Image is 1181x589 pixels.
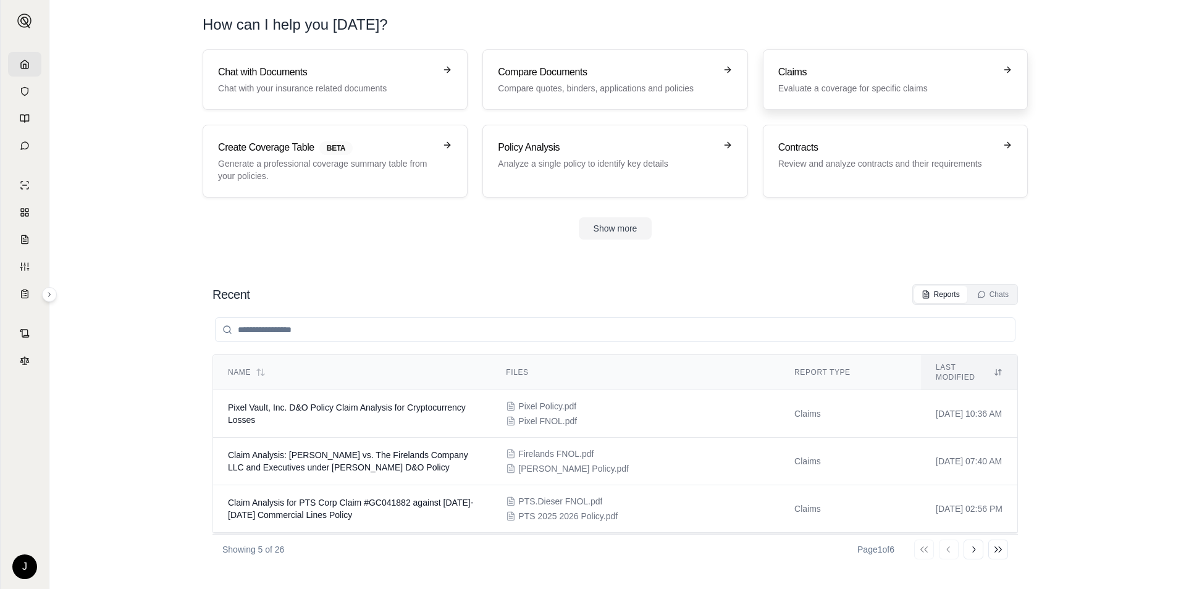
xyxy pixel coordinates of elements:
[914,286,967,303] button: Reports
[42,287,57,302] button: Expand sidebar
[498,157,715,170] p: Analyze a single policy to identify key details
[498,140,715,155] h3: Policy Analysis
[977,290,1009,299] div: Chats
[763,125,1028,198] a: ContractsReview and analyze contracts and their requirements
[778,65,995,80] h3: Claims
[921,390,1017,438] td: [DATE] 10:36 AM
[8,133,41,158] a: Chat
[482,49,747,110] a: Compare DocumentsCompare quotes, binders, applications and policies
[780,438,921,485] td: Claims
[218,65,435,80] h3: Chat with Documents
[17,14,32,28] img: Expand sidebar
[778,82,995,94] p: Evaluate a coverage for specific claims
[8,173,41,198] a: Single Policy
[498,65,715,80] h3: Compare Documents
[8,348,41,373] a: Legal Search Engine
[8,254,41,279] a: Custom Report
[921,485,1017,533] td: [DATE] 02:56 PM
[8,79,41,104] a: Documents Vault
[12,554,37,579] div: J
[518,510,618,522] span: PTS 2025 2026 Policy.pdf
[203,15,1028,35] h1: How can I help you [DATE]?
[857,543,894,556] div: Page 1 of 6
[780,485,921,533] td: Claims
[778,140,995,155] h3: Contracts
[778,157,995,170] p: Review and analyze contracts and their requirements
[218,140,435,155] h3: Create Coverage Table
[491,355,780,390] th: Files
[222,543,284,556] p: Showing 5 of 26
[921,438,1017,485] td: [DATE] 07:40 AM
[218,82,435,94] p: Chat with your insurance related documents
[212,286,250,303] h2: Recent
[228,498,473,520] span: Claim Analysis for PTS Corp Claim #GC041882 against 2025-2026 Commercial Lines Policy
[8,321,41,346] a: Contract Analysis
[518,415,577,427] span: Pixel FNOL.pdf
[780,533,921,580] td: Claims
[203,125,468,198] a: Create Coverage TableBETAGenerate a professional coverage summary table from your policies.
[763,49,1028,110] a: ClaimsEvaluate a coverage for specific claims
[319,141,353,155] span: BETA
[8,106,41,131] a: Prompt Library
[970,286,1016,303] button: Chats
[12,9,37,33] button: Expand sidebar
[518,400,576,412] span: Pixel Policy.pdf
[579,217,652,240] button: Show more
[780,390,921,438] td: Claims
[228,450,468,472] span: Claim Analysis: Jeffrey McCourt vs. The Firelands Company LLC and Executives under Hudson D&O Policy
[482,125,747,198] a: Policy AnalysisAnalyze a single policy to identify key details
[518,448,594,460] span: Firelands FNOL.pdf
[518,495,602,508] span: PTS.Dieser FNOL.pdf
[8,282,41,306] a: Coverage Table
[218,157,435,182] p: Generate a professional coverage summary table from your policies.
[498,82,715,94] p: Compare quotes, binders, applications and policies
[921,533,1017,580] td: [DATE] 01:13 PM
[8,52,41,77] a: Home
[8,227,41,252] a: Claim Coverage
[922,290,960,299] div: Reports
[936,362,1002,382] div: Last modified
[8,200,41,225] a: Policy Comparisons
[228,403,466,425] span: Pixel Vault, Inc. D&O Policy Claim Analysis for Cryptocurrency Losses
[780,355,921,390] th: Report Type
[518,462,629,475] span: Hudson Policy.pdf
[228,367,476,377] div: Name
[203,49,468,110] a: Chat with DocumentsChat with your insurance related documents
